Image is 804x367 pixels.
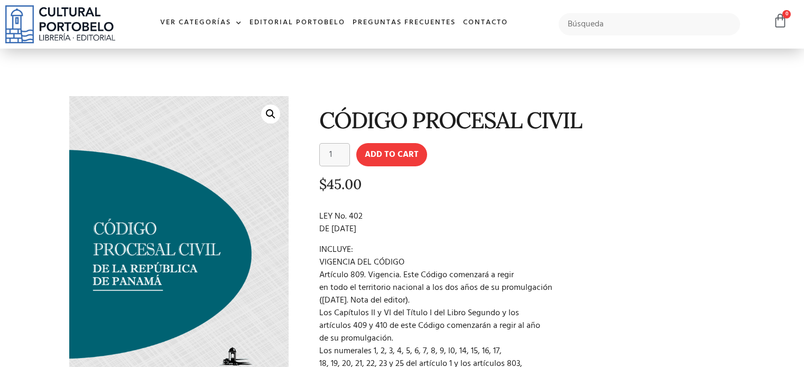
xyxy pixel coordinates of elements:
[319,210,732,236] p: LEY No. 402 DE [DATE]
[246,12,349,34] a: Editorial Portobelo
[261,105,280,124] a: 🔍
[319,143,350,166] input: Product quantity
[156,12,246,34] a: Ver Categorías
[319,175,327,193] span: $
[356,143,427,166] button: Add to cart
[773,13,788,29] a: 0
[319,108,732,133] h1: CÓDIGO PROCESAL CIVIL
[349,12,459,34] a: Preguntas frecuentes
[319,175,362,193] bdi: 45.00
[782,10,791,18] span: 0
[459,12,512,34] a: Contacto
[559,13,740,35] input: Búsqueda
